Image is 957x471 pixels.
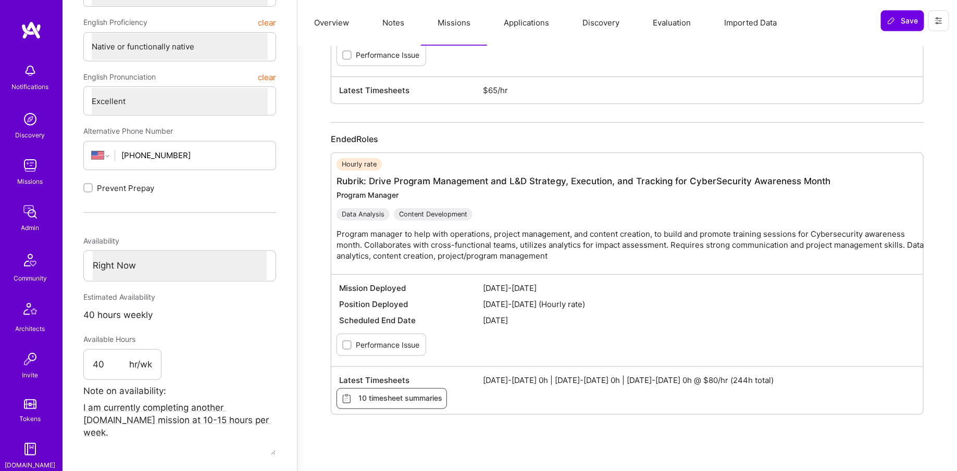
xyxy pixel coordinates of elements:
[22,370,39,380] div: Invite
[341,393,352,404] i: icon Timesheets
[20,60,41,81] img: bell
[887,16,918,26] span: Save
[93,350,129,380] input: XX
[16,130,45,141] div: Discovery
[339,375,483,386] span: Latest Timesheets
[18,298,43,323] img: Architects
[341,393,442,404] span: 10 timesheet summaries
[129,359,152,371] span: hr/wk
[121,142,268,169] input: +1 (000) 000-0000
[20,439,41,460] img: guide book
[20,413,41,424] div: Tokens
[483,375,916,386] span: [DATE]-[DATE] 0h | [DATE]-[DATE] 0h | [DATE]-[DATE] 0h @ $80/hr (244h total)
[356,49,419,60] label: Performance Issue
[356,339,419,350] label: Performance Issue
[337,190,928,200] div: Program Manager
[20,201,41,222] img: admin teamwork
[83,330,161,349] div: Available Hours
[18,248,43,273] img: Community
[14,273,47,284] div: Community
[483,85,916,96] span: $65/hr
[339,315,483,326] span: Scheduled End Date
[20,109,41,130] img: discovery
[483,283,916,294] span: [DATE]-[DATE]
[83,126,173,135] span: Alternative Phone Number
[394,208,473,221] div: Content Development
[339,283,483,294] span: Mission Deployed
[483,299,916,310] span: [DATE]-[DATE] (Hourly rate)
[12,81,49,92] div: Notifications
[83,68,156,86] span: English Pronunciation
[21,222,40,233] div: Admin
[83,383,166,400] label: Note on availability:
[339,299,483,310] span: Position Deployed
[16,323,45,334] div: Architects
[258,68,276,86] button: clear
[24,399,36,409] img: tokens
[18,176,43,187] div: Missions
[339,85,483,96] span: Latest Timesheets
[20,349,41,370] img: Invite
[21,21,42,40] img: logo
[258,13,276,32] button: clear
[881,10,924,31] button: Save
[337,388,447,409] button: 10 timesheet summaries
[5,460,56,470] div: [DOMAIN_NAME]
[83,13,147,32] span: English Proficiency
[20,155,41,176] img: teamwork
[83,402,276,455] textarea: I am currently completing another [DOMAIN_NAME] mission at 10-15 hours per week.
[83,232,276,250] div: Availability
[337,208,390,221] div: Data Analysis
[331,133,924,145] div: Ended Roles
[83,288,276,307] div: Estimated Availability
[337,158,382,171] div: Hourly rate
[483,315,916,326] span: [DATE]
[83,307,276,324] div: 40 hours weekly
[97,183,154,194] span: Prevent Prepay
[337,176,831,186] a: Rubrik: Drive Program Management and L&D Strategy, Execution, and Tracking for CyberSecurity Awar...
[337,228,928,261] p: Program manager to help with operations, project management, and content creation, to build and p...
